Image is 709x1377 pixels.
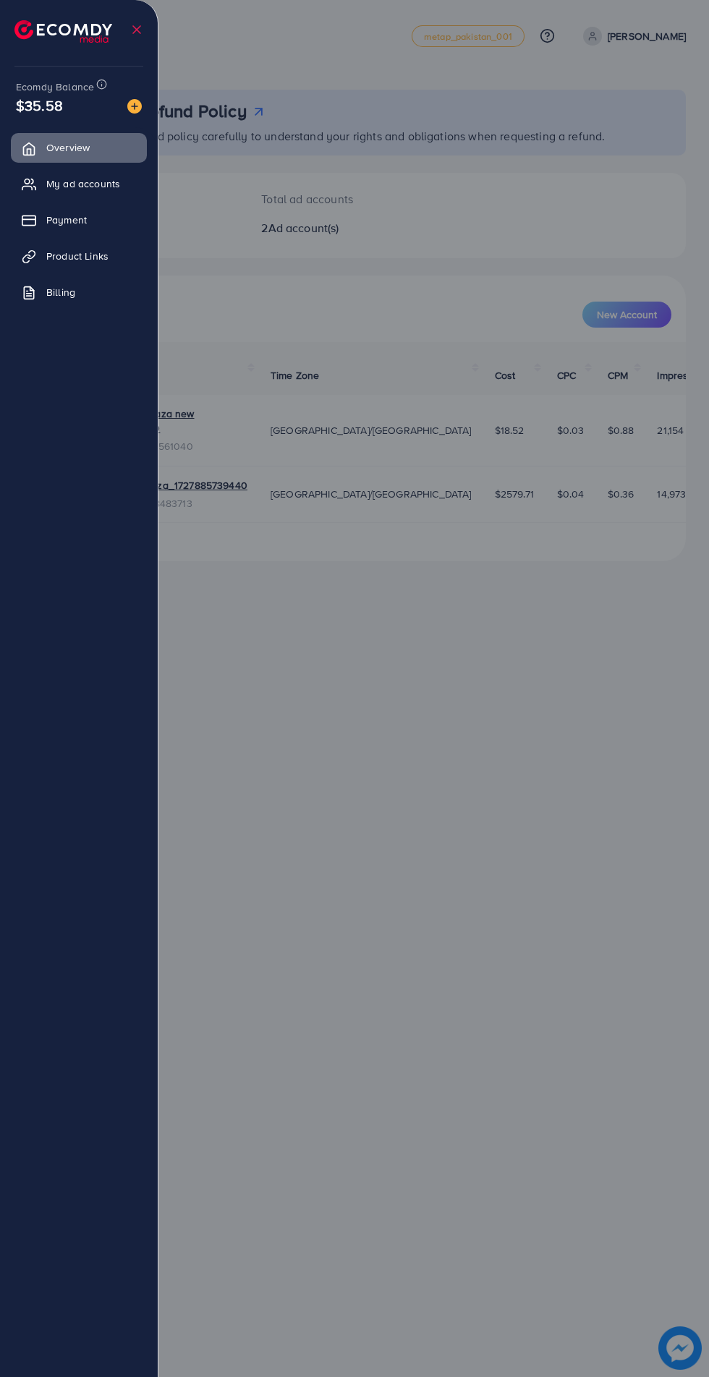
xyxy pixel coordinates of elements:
[46,140,90,155] span: Overview
[46,249,109,263] span: Product Links
[127,99,142,114] img: image
[14,20,112,43] img: logo
[16,80,94,94] span: Ecomdy Balance
[46,285,75,299] span: Billing
[16,95,63,116] span: $35.58
[11,242,147,270] a: Product Links
[46,176,120,191] span: My ad accounts
[11,169,147,198] a: My ad accounts
[11,205,147,234] a: Payment
[46,213,87,227] span: Payment
[11,133,147,162] a: Overview
[11,278,147,307] a: Billing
